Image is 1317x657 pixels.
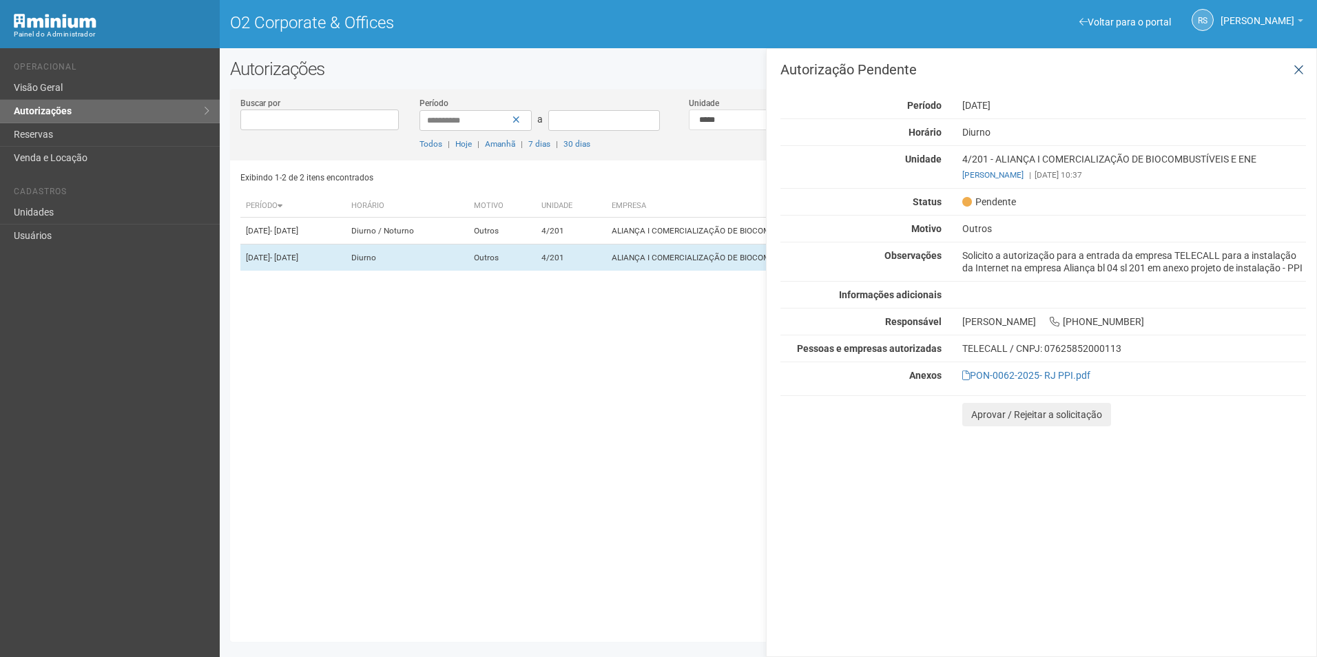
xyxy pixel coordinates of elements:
[270,253,298,262] span: - [DATE]
[14,187,209,201] li: Cadastros
[537,114,543,125] span: a
[419,139,442,149] a: Todos
[485,139,515,149] a: Amanhã
[346,195,468,218] th: Horário
[952,315,1316,328] div: [PERSON_NAME] [PHONE_NUMBER]
[448,139,450,149] span: |
[952,99,1316,112] div: [DATE]
[797,343,942,354] strong: Pessoas e empresas autorizadas
[962,196,1016,208] span: Pendente
[455,139,472,149] a: Hoje
[1192,9,1214,31] a: RS
[477,139,479,149] span: |
[952,249,1316,274] div: Solicito a autorização para a entrada da empresa TELECALL para a instalação da Internet na empres...
[468,218,536,244] td: Outros
[240,244,346,271] td: [DATE]
[346,218,468,244] td: Diurno / Noturno
[419,97,448,109] label: Período
[240,195,346,218] th: Período
[536,195,606,218] th: Unidade
[952,126,1316,138] div: Diurno
[14,14,96,28] img: Minium
[240,97,280,109] label: Buscar por
[528,139,550,149] a: 7 dias
[606,195,994,218] th: Empresa
[962,370,1090,381] a: PON-0062-2025- RJ PPI.pdf
[962,403,1111,426] button: Aprovar / Rejeitar a solicitação
[1221,2,1294,26] span: Rayssa Soares Ribeiro
[536,218,606,244] td: 4/201
[962,169,1306,181] div: [DATE] 10:37
[536,244,606,271] td: 4/201
[689,97,719,109] label: Unidade
[270,226,298,236] span: - [DATE]
[1221,17,1303,28] a: [PERSON_NAME]
[911,223,942,234] strong: Motivo
[962,170,1024,180] a: [PERSON_NAME]
[346,244,468,271] td: Diurno
[563,139,590,149] a: 30 dias
[909,370,942,381] strong: Anexos
[907,100,942,111] strong: Período
[952,153,1316,181] div: 4/201 - ALIANÇA I COMERCIALIZAÇÃO DE BIOCOMBUSTÍVEIS E ENE
[1029,170,1031,180] span: |
[521,139,523,149] span: |
[839,289,942,300] strong: Informações adicionais
[962,342,1306,355] div: TELECALL / CNPJ: 07625852000113
[909,127,942,138] strong: Horário
[780,63,1306,76] h3: Autorização Pendente
[240,218,346,244] td: [DATE]
[905,154,942,165] strong: Unidade
[885,316,942,327] strong: Responsável
[14,28,209,41] div: Painel do Administrador
[468,195,536,218] th: Motivo
[913,196,942,207] strong: Status
[1079,17,1171,28] a: Voltar para o portal
[952,222,1316,235] div: Outros
[556,139,558,149] span: |
[240,167,764,188] div: Exibindo 1-2 de 2 itens encontrados
[230,59,1307,79] h2: Autorizações
[230,14,758,32] h1: O2 Corporate & Offices
[14,62,209,76] li: Operacional
[468,244,536,271] td: Outros
[606,218,994,244] td: ALIANÇA I COMERCIALIZAÇÃO DE BIOCOMBUSTÍVEIS E ENE
[606,244,994,271] td: ALIANÇA I COMERCIALIZAÇÃO DE BIOCOMBUSTÍVEIS E ENE
[884,250,942,261] strong: Observações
